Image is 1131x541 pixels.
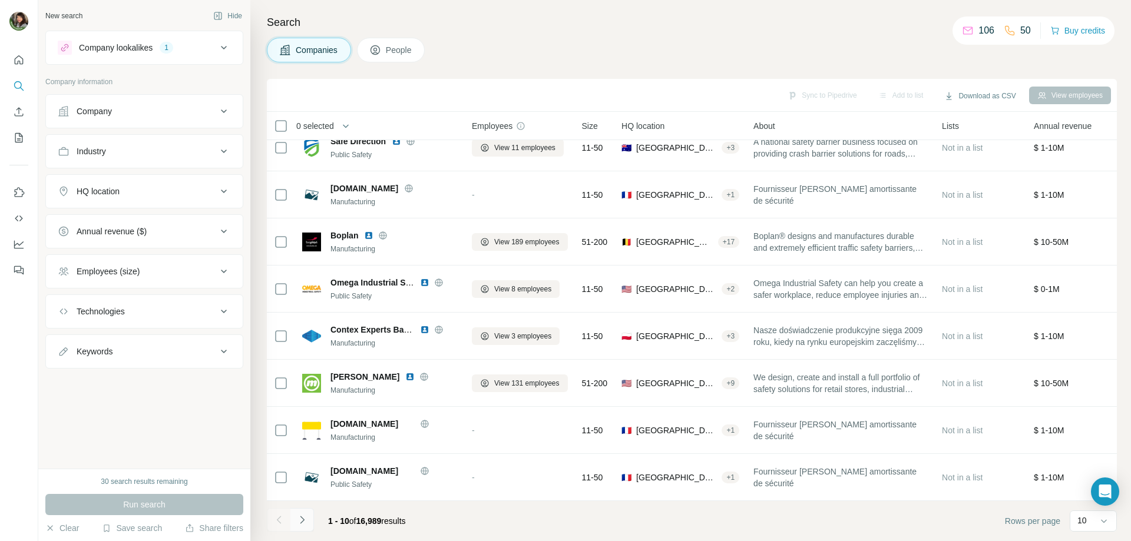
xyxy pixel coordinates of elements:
[45,77,243,87] p: Company information
[722,378,739,389] div: + 9
[942,284,983,294] span: Not in a list
[753,324,928,348] span: Nasze doświadczenie produkcyjne sięga 2009 roku, kiedy na rynku europejskim zaczęliśmy wykonywać ...
[290,508,314,532] button: Navigate to next page
[1005,515,1060,527] span: Rows per page
[77,225,147,237] div: Annual revenue ($)
[582,236,608,248] span: 51-200
[636,236,713,248] span: [GEOGRAPHIC_DATA], [GEOGRAPHIC_DATA], [GEOGRAPHIC_DATA]
[302,327,321,346] img: Logo of Contex Experts Bariery Elastyczne
[45,522,79,534] button: Clear
[1034,190,1064,200] span: $ 1-10M
[330,466,398,476] span: [DOMAIN_NAME]
[942,473,983,482] span: Not in a list
[722,142,739,153] div: + 3
[160,42,173,53] div: 1
[386,44,413,56] span: People
[472,190,475,200] span: -
[9,260,28,281] button: Feedback
[9,12,28,31] img: Avatar
[494,284,551,294] span: View 8 employees
[420,278,429,287] img: LinkedIn logo
[722,425,739,436] div: + 1
[942,190,983,200] span: Not in a list
[494,237,560,247] span: View 189 employees
[472,139,564,157] button: View 11 employees
[753,466,928,489] span: Fournisseur [PERSON_NAME] amortissante de sécurité
[1034,426,1064,435] span: $ 1-10M
[942,379,983,388] span: Not in a list
[46,217,243,245] button: Annual revenue ($)
[472,426,475,435] span: -
[1050,22,1105,39] button: Buy credits
[636,377,717,389] span: [GEOGRAPHIC_DATA], [US_STATE]
[621,120,664,132] span: HQ location
[330,182,398,194] span: [DOMAIN_NAME]
[582,330,603,342] span: 11-50
[77,346,113,357] div: Keywords
[77,185,120,197] div: HQ location
[185,522,243,534] button: Share filters
[472,473,475,482] span: -
[722,190,739,200] div: + 1
[942,331,983,341] span: Not in a list
[621,377,631,389] span: 🇺🇸
[46,97,243,125] button: Company
[722,331,739,341] div: + 3
[77,105,112,117] div: Company
[472,120,512,132] span: Employees
[472,280,560,298] button: View 8 employees
[330,230,358,241] span: Boplan
[267,14,1117,31] h4: Search
[77,265,140,277] div: Employees (size)
[9,127,28,148] button: My lists
[1034,237,1069,247] span: $ 10-50M
[636,472,717,483] span: [GEOGRAPHIC_DATA]
[330,135,386,147] span: Safe Direction
[472,374,568,392] button: View 131 employees
[330,197,458,207] div: Manufacturing
[582,189,603,201] span: 11-50
[494,331,551,341] span: View 3 employees
[936,87,1024,105] button: Download as CSV
[296,120,334,132] span: 0 selected
[621,189,631,201] span: 🇫🇷
[621,283,631,295] span: 🇺🇸
[753,230,928,254] span: Boplan® designs and manufactures durable and extremely efficient traffic safety barriers, guardra...
[9,234,28,255] button: Dashboard
[1020,24,1031,38] p: 50
[636,142,717,154] span: [GEOGRAPHIC_DATA], [GEOGRAPHIC_DATA]
[302,468,321,487] img: Logo of Barriere-amortissante.fr
[328,516,349,526] span: 1 - 10
[330,291,458,301] div: Public Safety
[753,371,928,395] span: We design, create and install a full portfolio of safety solutions for retail stores, industrial ...
[77,145,106,157] div: Industry
[1034,331,1064,341] span: $ 1-10M
[753,183,928,207] span: Fournisseur [PERSON_NAME] amortissante de sécurité
[1034,379,1069,388] span: $ 10-50M
[621,142,631,154] span: 🇦🇺
[46,297,243,326] button: Technologies
[494,142,555,153] span: View 11 employees
[302,421,321,440] img: Logo of BARRIERE-DE-PROTECTION.FR
[1034,284,1060,294] span: $ 0-1M
[621,236,631,248] span: 🇧🇪
[46,137,243,165] button: Industry
[942,120,959,132] span: Lists
[9,208,28,229] button: Use Surfe API
[330,385,458,396] div: Manufacturing
[636,330,717,342] span: [GEOGRAPHIC_DATA], [GEOGRAPHIC_DATA]
[205,7,250,25] button: Hide
[978,24,994,38] p: 106
[1034,120,1092,132] span: Annual revenue
[405,372,415,381] img: LinkedIn logo
[582,472,603,483] span: 11-50
[102,522,162,534] button: Save search
[302,185,321,204] img: Logo of Barriere-flexible.fr
[330,278,425,287] span: Omega Industrial Safety
[328,516,406,526] span: results
[582,424,603,436] span: 11-50
[364,231,373,240] img: LinkedIn logo
[46,257,243,286] button: Employees (size)
[722,472,739,483] div: + 1
[330,338,458,349] div: Manufacturing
